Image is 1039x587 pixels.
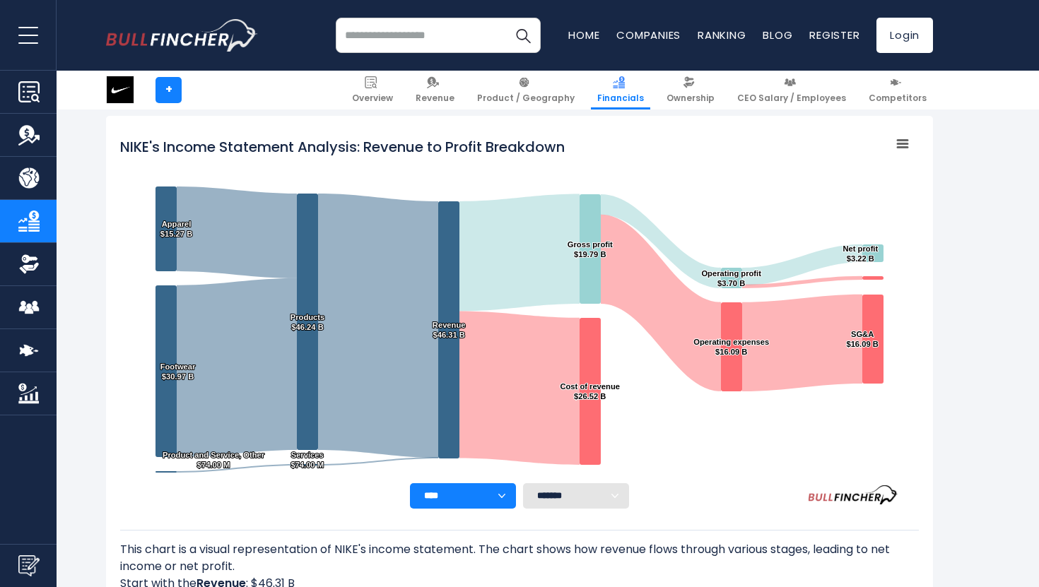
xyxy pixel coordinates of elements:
a: Home [568,28,599,42]
img: bullfincher logo [106,19,258,52]
button: Search [505,18,541,53]
tspan: NIKE's Income Statement Analysis: Revenue to Profit Breakdown [120,137,565,157]
a: Register [809,28,859,42]
a: CEO Salary / Employees [731,71,852,109]
span: Financials [597,93,644,104]
a: Overview [346,71,399,109]
text: Net profit $3.22 B [843,244,878,263]
img: Ownership [18,254,40,275]
a: Revenue [409,71,461,109]
a: + [155,77,182,103]
a: Product / Geography [471,71,581,109]
a: Competitors [862,71,933,109]
text: Revenue $46.31 B [433,321,466,339]
a: Ownership [660,71,721,109]
a: Go to homepage [106,19,258,52]
text: SG&A $16.09 B [846,330,878,348]
a: Ranking [698,28,746,42]
text: Operating expenses $16.09 B [693,338,769,356]
text: Apparel $15.27 B [160,220,192,238]
span: Product / Geography [477,93,575,104]
span: Competitors [869,93,927,104]
text: Product and Service, Other $74.00 M [163,451,265,469]
a: Login [876,18,933,53]
text: Cost of revenue $26.52 B [560,382,620,401]
img: NKE logo [107,76,134,103]
svg: NIKE's Income Statement Analysis: Revenue to Profit Breakdown [120,130,919,483]
text: Services $74.00 M [290,451,324,469]
text: Gross profit $19.79 B [568,240,613,259]
span: CEO Salary / Employees [737,93,846,104]
text: Footwear $30.97 B [160,362,196,381]
a: Companies [616,28,681,42]
text: Products $46.24 B [290,313,325,331]
span: Revenue [416,93,454,104]
span: Overview [352,93,393,104]
a: Financials [591,71,650,109]
a: Blog [763,28,792,42]
span: Ownership [667,93,715,104]
text: Operating profit $3.70 B [701,269,761,287]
